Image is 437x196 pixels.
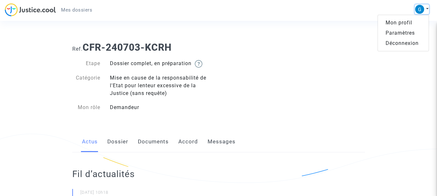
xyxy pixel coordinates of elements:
[67,74,105,97] div: Catégorie
[82,131,98,152] a: Actus
[378,28,429,38] a: Paramètres
[178,131,198,152] a: Accord
[5,3,56,16] img: jc-logo.svg
[208,131,236,152] a: Messages
[67,60,105,68] div: Etape
[195,60,202,68] img: help.svg
[72,168,248,180] h2: Fil d’actualités
[378,18,429,28] a: Mon profil
[105,74,219,97] div: Mise en cause de la responsabilité de l'Etat pour lenteur excessive de la Justice (sans requête)
[83,42,172,53] b: CFR-240703-KCRH
[415,5,424,14] img: ALm5wu2WWE95ooNe3ERiARTniQuwPitZpE--ej8MONDe=s96-c
[105,60,219,68] div: Dossier complet, en préparation
[138,131,169,152] a: Documents
[105,104,219,111] div: Demandeur
[56,5,97,15] a: Mes dossiers
[378,38,429,48] a: Déconnexion
[72,46,83,52] span: Ref.
[61,7,92,13] span: Mes dossiers
[107,131,128,152] a: Dossier
[67,104,105,111] div: Mon rôle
